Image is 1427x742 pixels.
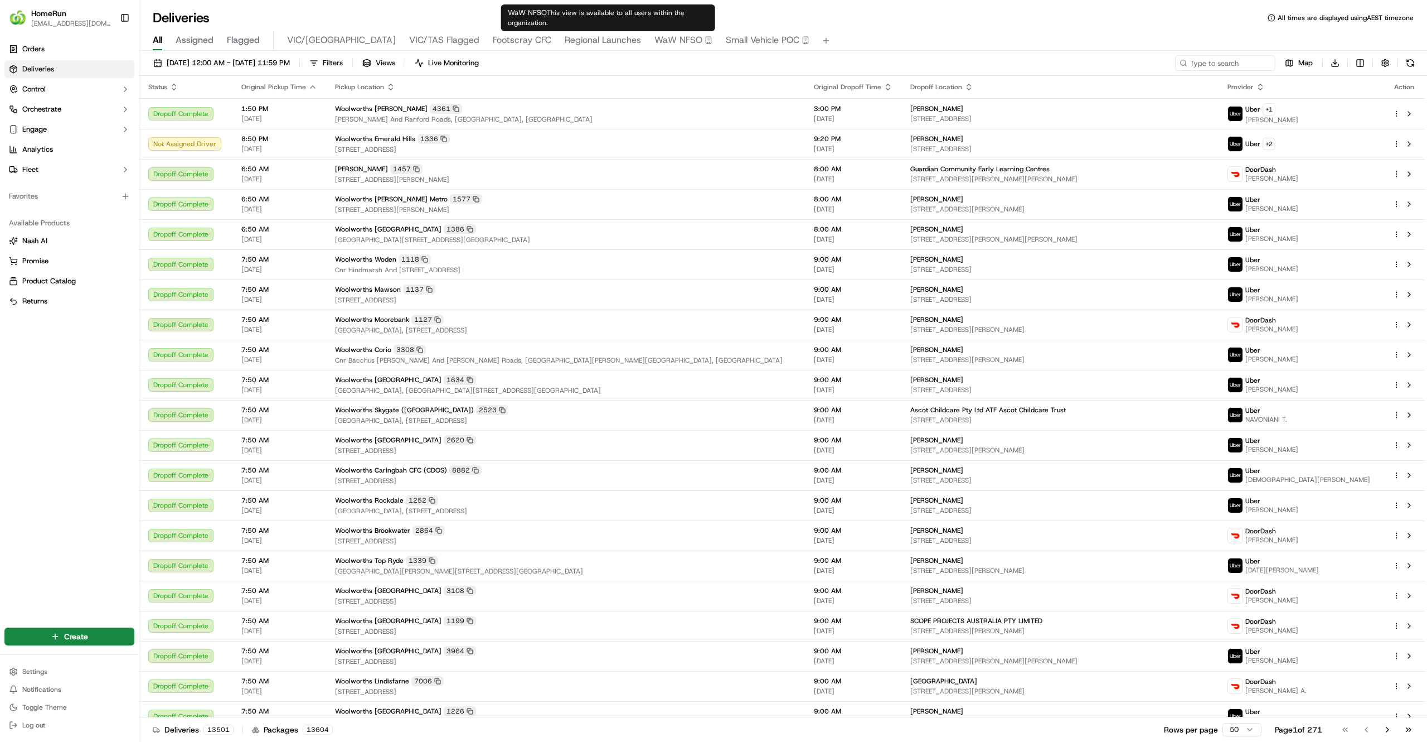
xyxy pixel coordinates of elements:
span: Orchestrate [22,104,61,114]
div: 1137 [403,285,435,295]
span: Filters [323,58,343,68]
span: [DATE] [241,295,317,304]
a: Returns [9,296,130,306]
span: [PERSON_NAME] [1245,204,1298,213]
span: Uber [1245,406,1260,415]
span: Uber [1245,497,1260,505]
span: Small Vehicle POC [726,33,799,47]
span: 9:00 AM [814,315,892,324]
span: 9:00 AM [814,255,892,264]
img: uber-new-logo.jpeg [1228,378,1242,392]
div: 1339 [406,556,438,566]
img: uber-new-logo.jpeg [1228,408,1242,422]
span: [GEOGRAPHIC_DATA], [GEOGRAPHIC_DATA][STREET_ADDRESS][GEOGRAPHIC_DATA] [335,386,796,395]
span: Woolworths Brookwater [335,526,410,535]
div: Action [1392,83,1416,91]
span: 8:00 AM [814,165,892,174]
span: Control [22,84,46,94]
span: Knowledge Base [22,250,85,261]
span: 9:00 AM [814,496,892,505]
span: Map [1298,58,1313,68]
span: [STREET_ADDRESS] [910,114,1210,123]
div: 📗 [11,251,20,260]
span: 1:50 PM [241,104,317,113]
span: [PERSON_NAME] [910,556,963,565]
p: Welcome 👋 [11,45,203,63]
span: Uber [1245,256,1260,264]
span: [STREET_ADDRESS] [910,476,1210,485]
span: [EMAIL_ADDRESS][DOMAIN_NAME] [31,19,111,28]
span: Woolworths Woden [335,255,396,264]
span: Log out [22,721,45,730]
span: [PERSON_NAME] [35,174,90,182]
span: [DATE] [814,446,892,455]
span: [STREET_ADDRESS][PERSON_NAME][PERSON_NAME] [910,175,1210,184]
span: • [93,174,96,182]
button: Refresh [1402,55,1418,71]
span: [STREET_ADDRESS] [335,296,796,305]
div: 4361 [430,104,462,114]
span: [STREET_ADDRESS] [910,265,1210,274]
span: Woolworths [GEOGRAPHIC_DATA] [335,225,441,234]
a: 💻API Documentation [90,245,183,266]
span: Orders [22,44,45,54]
span: Woolworths Mawson [335,285,401,294]
span: [STREET_ADDRESS][PERSON_NAME] [910,205,1210,214]
div: 3308 [394,345,426,355]
button: Log out [4,717,134,733]
img: uber-new-logo.jpeg [1228,137,1242,151]
span: Dropoff Location [910,83,962,91]
span: Pylon [111,277,135,286]
img: doordash_logo_v2.png [1228,589,1242,603]
button: See all [173,143,203,157]
img: 8016278978528_b943e370aa5ada12b00a_72.png [23,107,43,127]
img: uber-new-logo.jpeg [1228,558,1242,573]
span: 9:00 AM [814,375,892,384]
span: Uber [1245,346,1260,355]
span: Live Monitoring [428,58,479,68]
span: [STREET_ADDRESS] [910,144,1210,153]
span: [DATE] [241,144,317,153]
span: [DATE] [814,416,892,425]
span: [DATE] [814,325,892,334]
span: 8:50 PM [241,134,317,143]
span: Notifications [22,685,61,694]
span: All [153,33,162,47]
button: Returns [4,292,134,310]
span: 7:50 AM [241,285,317,294]
img: uber-new-logo.jpeg [1228,438,1242,452]
img: uber-new-logo.jpeg [1228,348,1242,362]
button: Promise [4,252,134,270]
span: VIC/[GEOGRAPHIC_DATA] [287,33,396,47]
span: [STREET_ADDRESS] [910,386,1210,394]
button: Toggle Theme [4,700,134,715]
span: [PERSON_NAME] [1245,295,1298,303]
span: Status [148,83,167,91]
span: [PERSON_NAME] [910,315,963,324]
span: Provider [1227,83,1254,91]
img: Eric Leung [11,163,29,181]
a: Orders [4,40,134,58]
span: [DATE] [241,325,317,334]
span: [DATE] [814,265,892,274]
span: All times are displayed using AEST timezone [1278,13,1414,22]
button: HomeRunHomeRun[EMAIL_ADDRESS][DOMAIN_NAME] [4,4,115,31]
span: 9:00 AM [814,556,892,565]
span: [DATE] [814,295,892,304]
span: [DATE] [814,536,892,545]
span: [DATE] [241,446,317,455]
button: [DATE] 12:00 AM - [DATE] 11:59 PM [148,55,295,71]
span: [DATE] [814,506,892,515]
div: WaW NFSO [501,4,715,31]
button: Orchestrate [4,100,134,118]
span: Woolworths Corio [335,345,391,354]
span: Flagged [227,33,260,47]
span: [PERSON_NAME] [910,496,963,505]
span: [STREET_ADDRESS] [335,476,796,485]
img: doordash_logo_v2.png [1228,679,1242,693]
span: [GEOGRAPHIC_DATA][STREET_ADDRESS][GEOGRAPHIC_DATA] [335,235,796,244]
img: doordash_logo_v2.png [1228,317,1242,332]
span: 9:00 AM [814,526,892,535]
img: uber-new-logo.jpeg [1228,257,1242,272]
span: Analytics [22,144,53,155]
